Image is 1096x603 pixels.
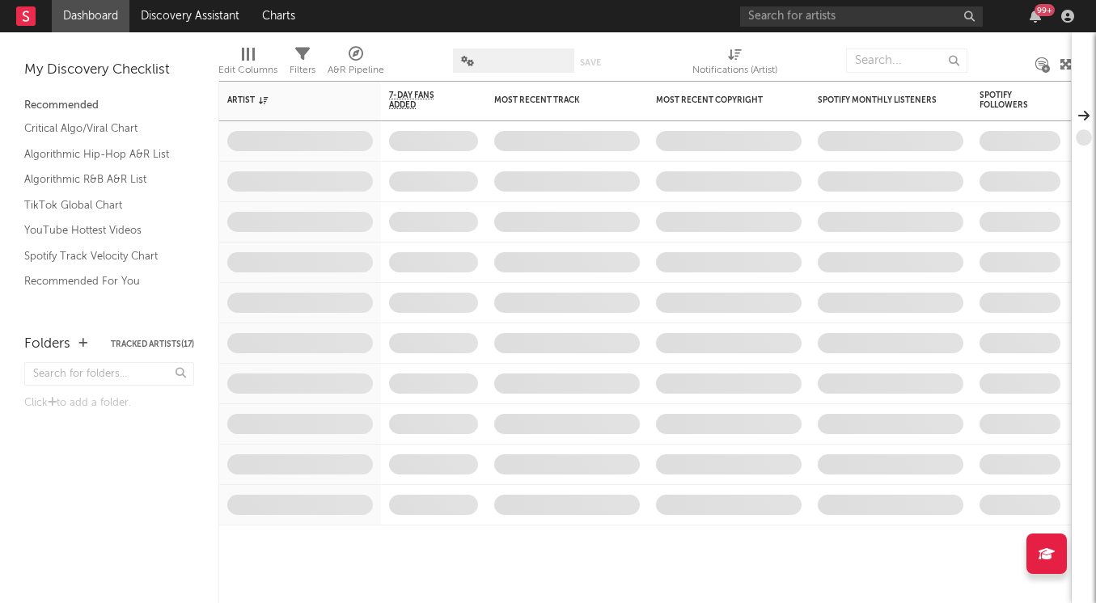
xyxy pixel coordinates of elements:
[218,61,277,80] div: Edit Columns
[692,61,777,80] div: Notifications (Artist)
[24,362,194,386] input: Search for folders...
[24,394,194,413] div: Click to add a folder.
[328,40,384,87] div: A&R Pipeline
[290,40,315,87] div: Filters
[740,6,983,27] input: Search for artists
[24,247,178,265] a: Spotify Track Velocity Chart
[290,61,315,80] div: Filters
[846,48,967,73] input: Search...
[24,196,178,214] a: TikTok Global Chart
[24,171,178,188] a: Algorithmic R&B A&R List
[24,120,178,137] a: Critical Algo/Viral Chart
[692,40,777,87] div: Notifications (Artist)
[24,335,70,354] div: Folders
[24,145,178,163] a: Algorithmic Hip-Hop A&R List
[818,95,939,105] div: Spotify Monthly Listeners
[328,61,384,80] div: A&R Pipeline
[580,58,601,67] button: Save
[111,340,194,348] button: Tracked Artists(17)
[389,91,454,110] span: 7-Day Fans Added
[24,61,194,80] div: My Discovery Checklist
[24,272,178,290] a: Recommended For You
[1030,10,1041,23] button: 99+
[24,221,178,239] a: YouTube Hottest Videos
[24,96,194,116] div: Recommended
[218,40,277,87] div: Edit Columns
[656,95,777,105] div: Most Recent Copyright
[1035,4,1055,16] div: 99 +
[980,91,1036,110] div: Spotify Followers
[227,95,349,105] div: Artist
[494,95,616,105] div: Most Recent Track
